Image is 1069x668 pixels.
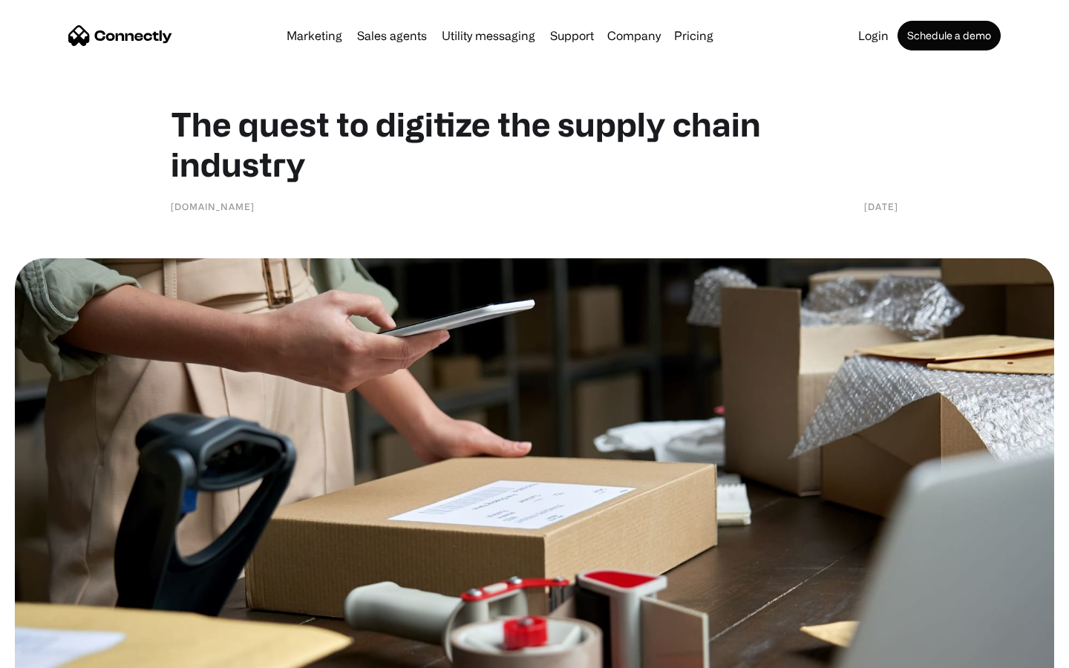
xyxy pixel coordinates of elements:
[864,199,898,214] div: [DATE]
[668,30,719,42] a: Pricing
[171,104,898,184] h1: The quest to digitize the supply chain industry
[281,30,348,42] a: Marketing
[30,642,89,663] ul: Language list
[68,24,172,47] a: home
[852,30,895,42] a: Login
[544,30,600,42] a: Support
[603,25,665,46] div: Company
[15,642,89,663] aside: Language selected: English
[351,30,433,42] a: Sales agents
[898,21,1001,50] a: Schedule a demo
[607,25,661,46] div: Company
[171,199,255,214] div: [DOMAIN_NAME]
[436,30,541,42] a: Utility messaging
